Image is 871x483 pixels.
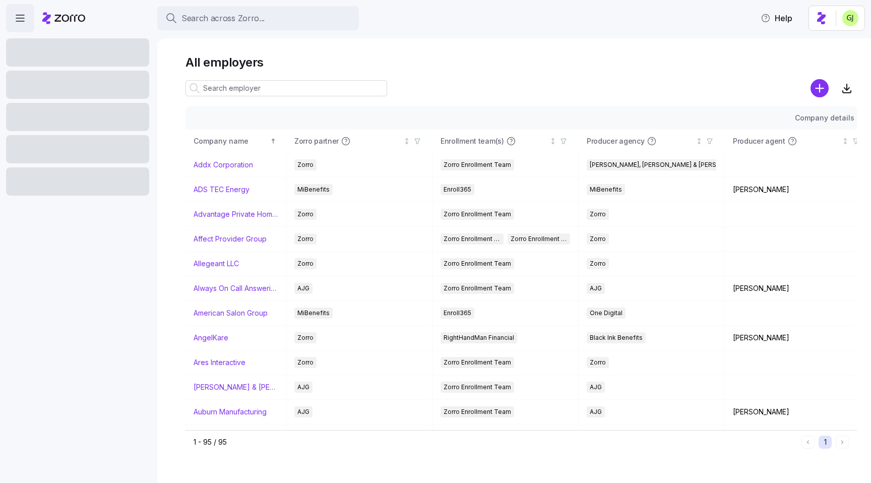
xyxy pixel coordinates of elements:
[297,332,314,343] span: Zorro
[297,184,330,195] span: MiBenefits
[725,130,871,153] th: Producer agentNot sorted
[842,10,858,26] img: b91c5c9db8bb9f3387758c2d7cf845d3
[696,138,703,145] div: Not sorted
[441,136,504,146] span: Enrollment team(s)
[185,80,387,96] input: Search employer
[725,177,871,202] td: [PERSON_NAME]
[194,382,278,392] a: [PERSON_NAME] & [PERSON_NAME]'s
[403,138,410,145] div: Not sorted
[297,406,309,417] span: AJG
[157,6,359,30] button: Search across Zorro...
[185,130,286,153] th: Company nameSorted ascending
[590,283,602,294] span: AJG
[294,136,339,146] span: Zorro partner
[194,308,268,318] a: American Salon Group
[842,138,849,145] div: Not sorted
[297,159,314,170] span: Zorro
[587,136,645,146] span: Producer agency
[590,357,606,368] span: Zorro
[297,209,314,220] span: Zorro
[194,437,797,447] div: 1 - 95 / 95
[444,209,511,220] span: Zorro Enrollment Team
[444,382,511,393] span: Zorro Enrollment Team
[432,130,579,153] th: Enrollment team(s)Not sorted
[297,382,309,393] span: AJG
[444,406,511,417] span: Zorro Enrollment Team
[590,332,643,343] span: Black Ink Benefits
[286,130,432,153] th: Zorro partnerNot sorted
[753,8,800,28] button: Help
[194,136,268,147] div: Company name
[725,276,871,301] td: [PERSON_NAME]
[444,159,511,170] span: Zorro Enrollment Team
[444,332,514,343] span: RightHandMan Financial
[194,283,278,293] a: Always On Call Answering Service
[590,184,622,195] span: MiBenefits
[836,436,849,449] button: Next page
[444,184,471,195] span: Enroll365
[811,79,829,97] svg: add icon
[194,259,239,269] a: Allegeant LLC
[444,308,471,319] span: Enroll365
[194,234,267,244] a: Affect Provider Group
[297,308,330,319] span: MiBenefits
[511,233,568,245] span: Zorro Enrollment Experts
[579,130,725,153] th: Producer agencyNot sorted
[444,357,511,368] span: Zorro Enrollment Team
[185,54,857,70] h1: All employers
[181,12,265,25] span: Search across Zorro...
[297,283,309,294] span: AJG
[194,185,250,195] a: ADS TEC Energy
[549,138,556,145] div: Not sorted
[194,357,245,368] a: Ares Interactive
[297,233,314,245] span: Zorro
[194,407,267,417] a: Auburn Manufacturing
[297,258,314,269] span: Zorro
[194,333,228,343] a: AngelKare
[444,283,511,294] span: Zorro Enrollment Team
[725,326,871,350] td: [PERSON_NAME]
[761,12,792,24] span: Help
[194,209,278,219] a: Advantage Private Home Care
[590,209,606,220] span: Zorro
[801,436,815,449] button: Previous page
[590,159,748,170] span: [PERSON_NAME], [PERSON_NAME] & [PERSON_NAME]
[590,308,623,319] span: One Digital
[297,357,314,368] span: Zorro
[590,382,602,393] span: AJG
[733,136,785,146] span: Producer agent
[270,138,277,145] div: Sorted ascending
[590,233,606,245] span: Zorro
[590,258,606,269] span: Zorro
[444,258,511,269] span: Zorro Enrollment Team
[725,400,871,425] td: [PERSON_NAME]
[590,406,602,417] span: AJG
[194,160,253,170] a: Addx Corporation
[444,233,501,245] span: Zorro Enrollment Team
[819,436,832,449] button: 1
